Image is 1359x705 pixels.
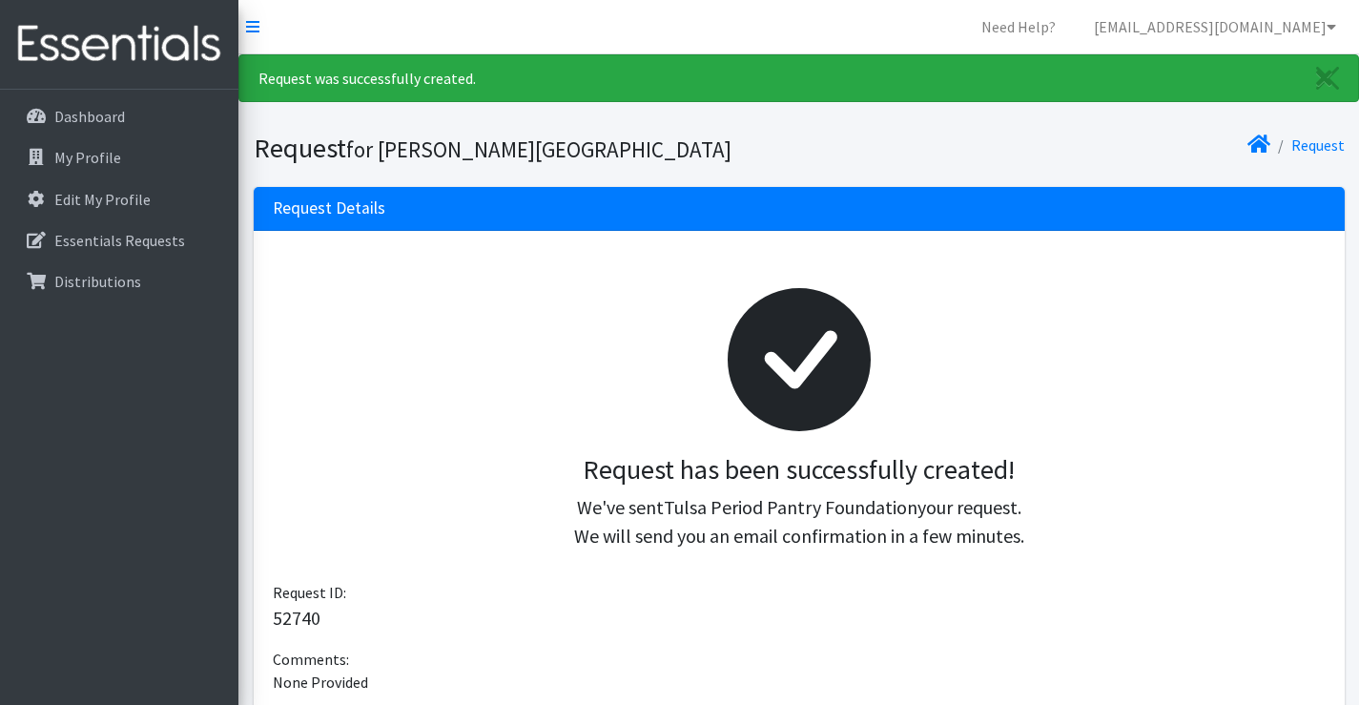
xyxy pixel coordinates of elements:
[238,54,1359,102] div: Request was successfully created.
[54,190,151,209] p: Edit My Profile
[8,262,231,301] a: Distributions
[1079,8,1351,46] a: [EMAIL_ADDRESS][DOMAIN_NAME]
[8,180,231,218] a: Edit My Profile
[273,604,1326,632] p: 52740
[288,493,1310,550] p: We've sent your request. We will send you an email confirmation in a few minutes.
[254,132,793,165] h1: Request
[1291,135,1345,155] a: Request
[8,221,231,259] a: Essentials Requests
[54,231,185,250] p: Essentials Requests
[54,148,121,167] p: My Profile
[273,583,346,602] span: Request ID:
[1297,55,1358,101] a: Close
[54,272,141,291] p: Distributions
[664,495,917,519] span: Tulsa Period Pantry Foundation
[273,198,385,218] h3: Request Details
[8,138,231,176] a: My Profile
[8,12,231,76] img: HumanEssentials
[273,650,349,669] span: Comments:
[966,8,1071,46] a: Need Help?
[8,97,231,135] a: Dashboard
[54,107,125,126] p: Dashboard
[346,135,731,163] small: for [PERSON_NAME][GEOGRAPHIC_DATA]
[273,673,368,692] span: None Provided
[288,454,1310,487] h3: Request has been successfully created!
